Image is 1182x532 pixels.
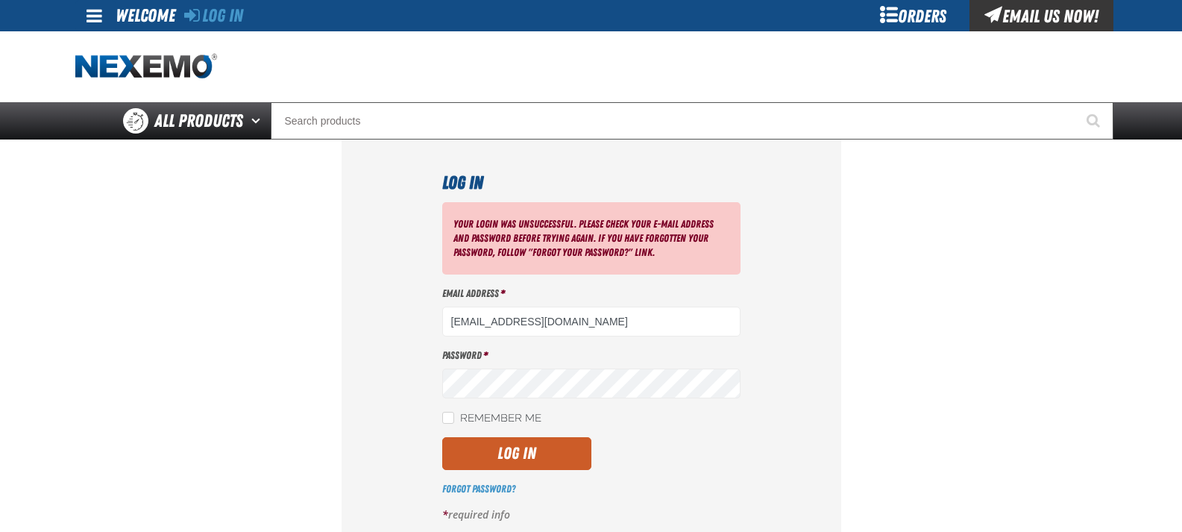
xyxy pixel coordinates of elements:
[442,437,591,470] button: Log In
[184,5,243,26] a: Log In
[75,54,217,80] a: Home
[1076,102,1113,140] button: Start Searching
[442,202,741,275] div: Your login was unsuccessful. Please check your e-mail address and password before trying again. I...
[271,102,1113,140] input: Search
[442,412,454,424] input: Remember Me
[442,412,541,426] label: Remember Me
[75,54,217,80] img: Nexemo logo
[154,107,243,134] span: All Products
[442,508,741,522] p: required info
[442,483,515,495] a: Forgot Password?
[442,287,741,301] label: Email Address
[246,102,271,140] button: Open All Products pages
[442,169,741,196] h1: Log In
[442,348,741,363] label: Password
